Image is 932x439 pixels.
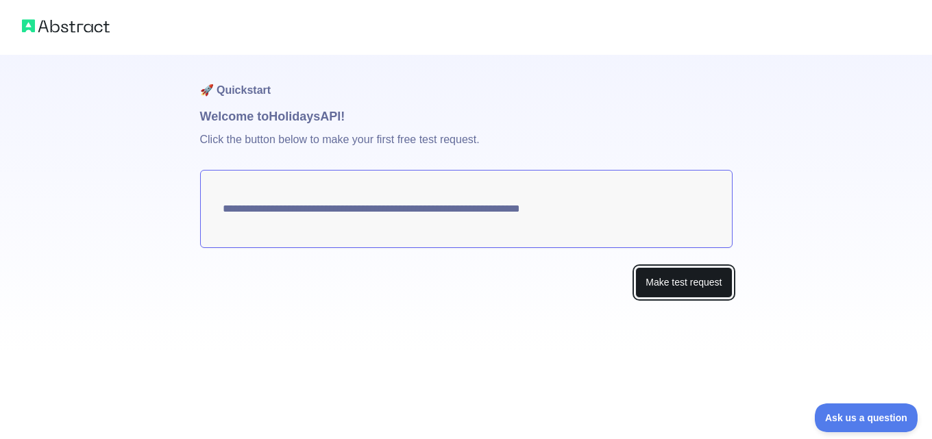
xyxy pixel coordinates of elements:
h1: Welcome to Holidays API! [200,107,733,126]
h1: 🚀 Quickstart [200,55,733,107]
iframe: Toggle Customer Support [815,403,918,432]
p: Click the button below to make your first free test request. [200,126,733,170]
img: Abstract logo [22,16,110,36]
button: Make test request [635,267,732,298]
